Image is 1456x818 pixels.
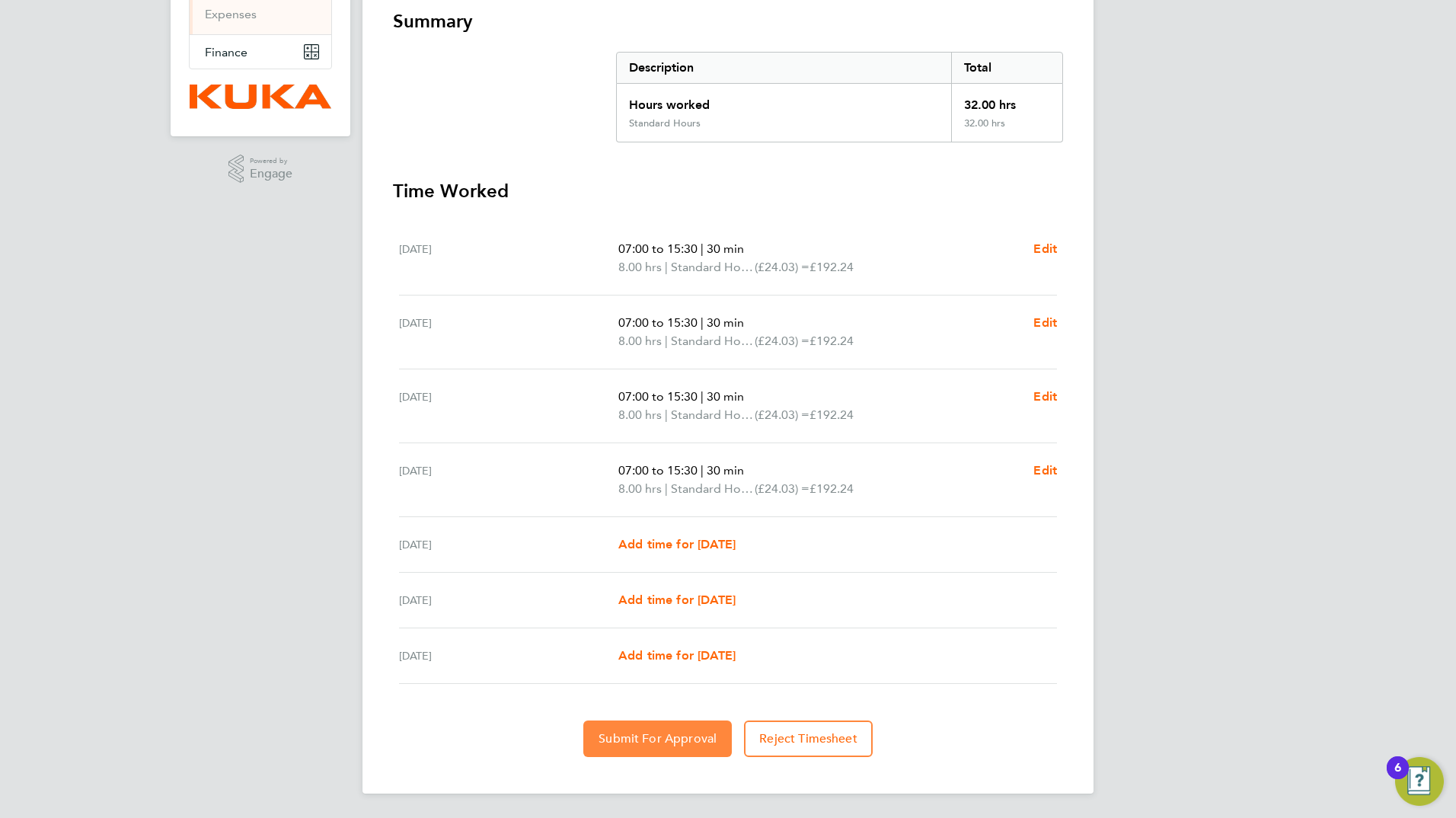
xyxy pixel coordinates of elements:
[755,481,809,496] span: (£24.03) =
[1033,462,1057,480] a: Edit
[618,535,736,554] a: Add time for [DATE]
[755,407,809,422] span: (£24.03) =
[618,241,698,256] span: 07:00 to 15:30
[393,179,1063,203] h3: Time Worked
[671,480,755,498] span: Standard Hours
[951,53,1062,83] div: Total
[951,117,1062,142] div: 32.00 hrs
[190,35,331,69] button: Finance
[707,463,744,478] span: 30 min
[228,155,293,184] a: Powered byEngage
[250,155,292,168] span: Powered by
[618,260,662,274] span: 8.00 hrs
[707,315,744,330] span: 30 min
[809,260,854,274] span: £192.24
[399,388,618,424] div: [DATE]
[665,334,668,348] span: |
[707,389,744,404] span: 30 min
[205,7,257,21] a: Expenses
[617,84,951,117] div: Hours worked
[399,647,618,665] div: [DATE]
[759,731,857,746] span: Reject Timesheet
[809,334,854,348] span: £192.24
[618,648,736,663] span: Add time for [DATE]
[1033,314,1057,332] a: Edit
[1394,768,1401,788] div: 6
[707,241,744,256] span: 30 min
[618,481,662,496] span: 8.00 hrs
[809,407,854,422] span: £192.24
[399,314,618,350] div: [DATE]
[583,721,732,757] button: Submit For Approval
[701,389,704,404] span: |
[1395,757,1444,806] button: Open Resource Center, 6 new notifications
[1033,315,1057,330] span: Edit
[701,463,704,478] span: |
[393,9,1063,757] section: Timesheet
[618,591,736,609] a: Add time for [DATE]
[665,260,668,274] span: |
[1033,388,1057,406] a: Edit
[618,593,736,607] span: Add time for [DATE]
[399,240,618,276] div: [DATE]
[399,462,618,498] div: [DATE]
[1033,463,1057,478] span: Edit
[618,463,698,478] span: 07:00 to 15:30
[250,168,292,181] span: Engage
[617,53,951,83] div: Description
[665,407,668,422] span: |
[399,591,618,609] div: [DATE]
[618,537,736,551] span: Add time for [DATE]
[671,332,755,350] span: Standard Hours
[399,535,618,554] div: [DATE]
[618,334,662,348] span: 8.00 hrs
[665,481,668,496] span: |
[616,52,1063,142] div: Summary
[393,9,1063,34] h3: Summary
[951,84,1062,117] div: 32.00 hrs
[189,85,332,109] a: Go to home page
[618,407,662,422] span: 8.00 hrs
[744,721,873,757] button: Reject Timesheet
[1033,240,1057,258] a: Edit
[599,731,717,746] span: Submit For Approval
[618,315,698,330] span: 07:00 to 15:30
[809,481,854,496] span: £192.24
[618,389,698,404] span: 07:00 to 15:30
[1033,389,1057,404] span: Edit
[755,260,809,274] span: (£24.03) =
[629,117,701,129] div: Standard Hours
[1033,241,1057,256] span: Edit
[671,258,755,276] span: Standard Hours
[190,85,331,109] img: kuka-logo-retina.png
[701,241,704,256] span: |
[701,315,704,330] span: |
[618,647,736,665] a: Add time for [DATE]
[205,45,247,59] span: Finance
[755,334,809,348] span: (£24.03) =
[671,406,755,424] span: Standard Hours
